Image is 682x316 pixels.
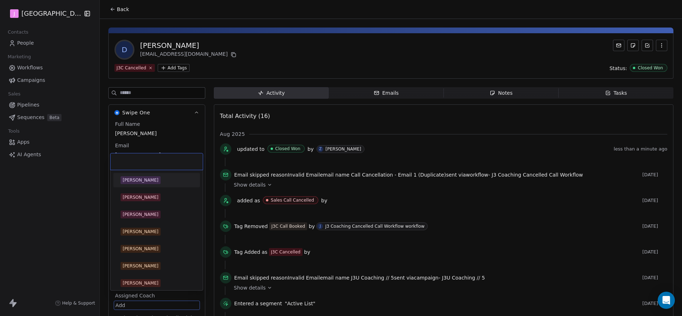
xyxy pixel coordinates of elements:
div: [PERSON_NAME] [123,246,158,252]
div: [PERSON_NAME] [123,177,158,183]
div: [PERSON_NAME] [123,194,158,201]
div: [PERSON_NAME] [123,280,158,286]
div: [PERSON_NAME] [123,228,158,235]
div: [PERSON_NAME] [123,211,158,218]
div: [PERSON_NAME] [123,263,158,269]
div: Suggestions [113,173,200,290]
